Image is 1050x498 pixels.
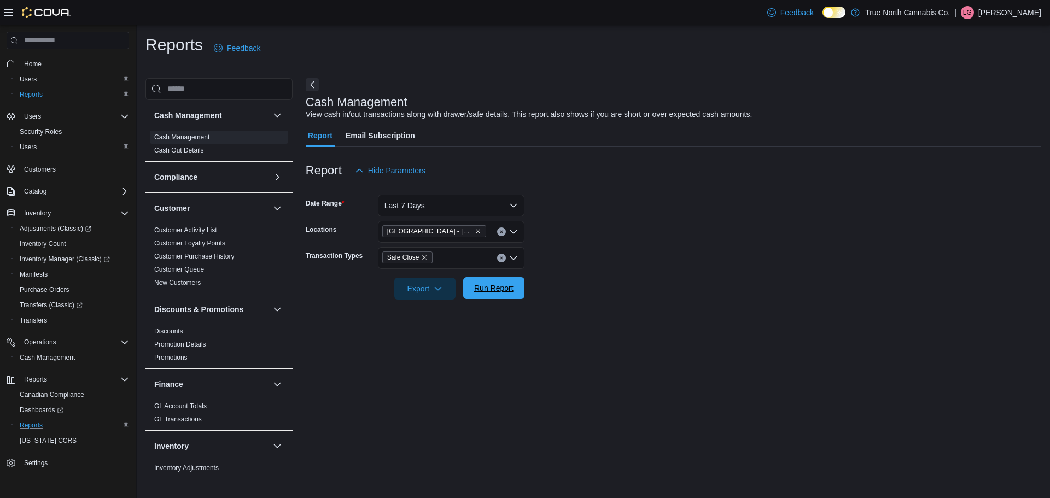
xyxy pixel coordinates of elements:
h3: Discounts & Promotions [154,304,243,315]
a: Adjustments (Classic) [15,222,96,235]
a: Promotions [154,354,188,361]
a: Customer Queue [154,266,204,273]
button: Users [11,139,133,155]
span: Inventory [24,209,51,218]
span: Users [20,75,37,84]
button: Customers [2,161,133,177]
span: Home [24,60,42,68]
button: Run Report [463,277,524,299]
h3: Cash Management [306,96,407,109]
h3: Inventory [154,441,189,452]
div: Discounts & Promotions [145,325,293,368]
span: Run Report [474,283,514,294]
span: Home [20,57,129,71]
span: Canadian Compliance [20,390,84,399]
button: Cash Management [11,350,133,365]
span: Purchase Orders [20,285,69,294]
button: Manifests [11,267,133,282]
a: Inventory Count [15,237,71,250]
a: New Customers [154,279,201,286]
span: Security Roles [20,127,62,136]
div: Lisa Giganti [961,6,974,19]
span: Inventory [20,207,129,220]
button: Transfers [11,313,133,328]
div: Cash Management [145,131,293,161]
span: Catalog [20,185,129,198]
span: Transfers (Classic) [15,298,129,312]
span: Purchase Orders [15,283,129,296]
a: Manifests [15,268,52,281]
button: [US_STATE] CCRS [11,433,133,448]
span: Feedback [780,7,814,18]
span: Dashboards [20,406,63,414]
a: Transfers [15,314,51,327]
a: GL Transactions [154,415,202,423]
span: Inventory Count [20,239,66,248]
button: Open list of options [509,227,518,236]
a: Customer Loyalty Points [154,239,225,247]
h3: Compliance [154,172,197,183]
label: Locations [306,225,337,234]
span: Reports [15,88,129,101]
a: Users [15,73,41,86]
button: Discounts & Promotions [154,304,269,315]
button: Reports [11,87,133,102]
a: Transfers (Classic) [11,297,133,313]
span: Customers [24,165,56,174]
span: Reports [20,90,43,99]
button: Inventory [154,441,269,452]
h3: Report [306,164,342,177]
a: Inventory Manager (Classic) [15,253,114,266]
span: Adjustments (Classic) [20,224,91,233]
span: Security Roles [15,125,129,138]
button: Users [11,72,133,87]
span: Users [15,140,129,154]
button: Customer [271,202,284,215]
span: Promotion Details [154,340,206,349]
a: Security Roles [15,125,66,138]
span: Cash Management [20,353,75,362]
a: Customer Purchase History [154,253,235,260]
button: Reports [20,373,51,386]
button: Clear input [497,254,506,262]
span: Promotions [154,353,188,362]
span: LG [963,6,972,19]
a: Feedback [763,2,818,24]
button: Users [2,109,133,124]
button: Catalog [20,185,51,198]
span: Cash Out Details [154,146,204,155]
button: Canadian Compliance [11,387,133,402]
button: Operations [20,336,61,349]
span: [US_STATE] CCRS [20,436,77,445]
input: Dark Mode [822,7,845,18]
span: Users [20,110,129,123]
div: Customer [145,224,293,294]
div: View cash in/out transactions along with drawer/safe details. This report also shows if you are s... [306,109,752,120]
span: [GEOGRAPHIC_DATA] - [STREET_ADDRESS] [387,226,472,237]
span: Reports [15,419,129,432]
a: [US_STATE] CCRS [15,434,81,447]
a: Inventory Manager (Classic) [11,251,133,267]
span: Manifests [15,268,129,281]
a: Settings [20,456,52,470]
span: Reports [20,373,129,386]
span: Transfers (Classic) [20,301,83,309]
span: Dashboards [15,403,129,417]
button: Remove Port Colborne - 349 King st from selection in this group [475,228,481,235]
button: Next [306,78,319,91]
span: Hide Parameters [368,165,425,176]
span: Feedback [227,43,260,54]
span: Reports [20,421,43,430]
span: Inventory Count [15,237,129,250]
span: Users [24,112,41,121]
span: Customer Queue [154,265,204,274]
button: Discounts & Promotions [271,303,284,316]
a: Transfers (Classic) [15,298,87,312]
span: Settings [20,456,129,470]
span: Washington CCRS [15,434,129,447]
span: Users [15,73,129,86]
a: Users [15,140,41,154]
span: Cash Management [154,133,209,142]
button: Hide Parameters [351,160,430,181]
span: New Customers [154,278,201,287]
